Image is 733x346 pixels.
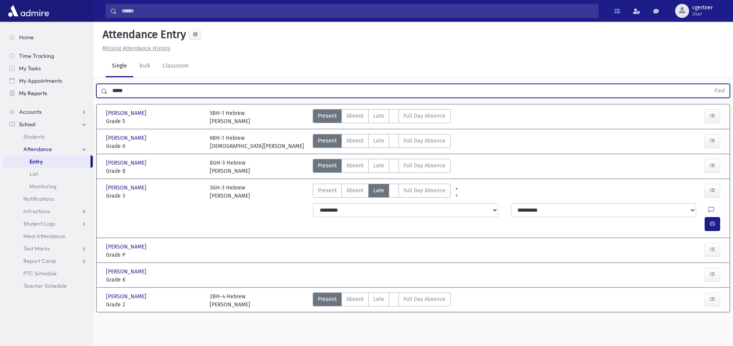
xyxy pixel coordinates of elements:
span: [PERSON_NAME] [106,159,148,167]
span: Absent [346,137,364,145]
span: Time Tracking [19,52,54,59]
span: List [30,170,38,177]
span: Grade 8 [106,167,202,175]
span: Grade 3 [106,192,202,200]
a: Single [106,56,133,77]
a: List [3,168,93,180]
a: Test Marks [3,242,93,255]
span: My Tasks [19,65,41,72]
span: Students [23,133,45,140]
div: AttTypes [313,184,451,200]
span: Teacher Schedule [23,282,67,289]
span: [PERSON_NAME] [106,243,148,251]
span: [PERSON_NAME] [106,292,148,301]
span: Late [373,137,384,145]
div: 6BH-1 Hebrew [DEMOGRAPHIC_DATA][PERSON_NAME] [210,134,304,150]
span: Present [318,162,337,170]
a: My Appointments [3,75,93,87]
div: 3GH-3 Hebrew [PERSON_NAME] [210,184,250,200]
a: My Reports [3,87,93,99]
span: My Appointments [19,77,62,84]
span: Meal Attendance [23,233,65,240]
a: Monitoring [3,180,93,193]
span: PTC Schedule [23,270,57,277]
div: AttTypes [313,134,451,150]
a: Attendance [3,143,93,155]
span: Grade 2 [106,301,202,309]
span: Absent [346,295,364,303]
span: User [692,11,713,17]
span: Accounts [19,108,42,115]
span: Absent [346,162,364,170]
span: Entry [30,158,43,165]
span: Attendance [23,146,52,153]
a: Report Cards [3,255,93,267]
a: Entry [3,155,91,168]
div: 8GH-3 Hebrew [PERSON_NAME] [210,159,250,175]
a: Missing Attendance History [99,45,171,52]
div: AttTypes [313,109,451,125]
a: Notifications [3,193,93,205]
a: Meal Attendance [3,230,93,242]
span: Monitoring [30,183,56,190]
span: Notifications [23,195,54,202]
span: My Reports [19,90,47,97]
span: [PERSON_NAME] [106,109,148,117]
button: Find [710,84,730,97]
span: Present [318,137,337,145]
div: 5BH-1 Hebrew [PERSON_NAME] [210,109,250,125]
a: Home [3,31,93,43]
span: Grade 6 [106,142,202,150]
span: Full Day Absence [404,186,446,195]
span: [PERSON_NAME] [106,134,148,142]
span: Present [318,186,337,195]
a: Infractions [3,205,93,217]
h5: Attendance Entry [99,28,186,41]
a: School [3,118,93,130]
span: Home [19,34,34,41]
a: Time Tracking [3,50,93,62]
span: Report Cards [23,257,56,264]
span: Late [373,162,384,170]
span: Late [373,295,384,303]
span: Grade 5 [106,117,202,125]
span: Grade K [106,276,202,284]
span: [PERSON_NAME] [106,268,148,276]
a: PTC Schedule [3,267,93,280]
span: Present [318,295,337,303]
span: Grade P [106,251,202,259]
span: Full Day Absence [404,112,446,120]
div: AttTypes [313,292,451,309]
span: Full Day Absence [404,295,446,303]
a: Accounts [3,106,93,118]
span: Full Day Absence [404,162,446,170]
span: Student Logs [23,220,55,227]
span: School [19,121,35,128]
span: Absent [346,186,364,195]
span: [PERSON_NAME] [106,184,148,192]
span: Late [373,112,384,120]
span: Full Day Absence [404,137,446,145]
u: Missing Attendance History [103,45,171,52]
div: AttTypes [313,159,451,175]
input: Search [117,4,598,18]
a: Student Logs [3,217,93,230]
div: 2BH-4 Hebrew [PERSON_NAME] [210,292,250,309]
a: My Tasks [3,62,93,75]
span: cgertner [692,5,713,11]
a: Students [3,130,93,143]
span: Present [318,112,337,120]
a: Classroom [157,56,195,77]
span: Test Marks [23,245,50,252]
a: Bulk [133,56,157,77]
img: AdmirePro [6,3,51,19]
span: Late [373,186,384,195]
a: Teacher Schedule [3,280,93,292]
span: Absent [346,112,364,120]
span: Infractions [23,208,50,215]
